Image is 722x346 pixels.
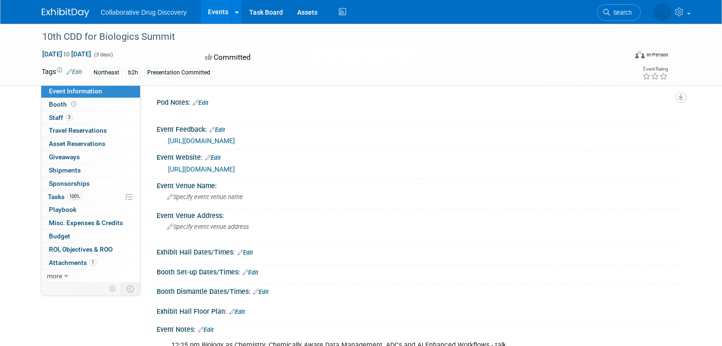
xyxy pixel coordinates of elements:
[41,124,140,137] a: Travel Reservations
[49,87,102,95] span: Event Information
[41,151,140,164] a: Giveaways
[253,289,269,295] a: Edit
[41,164,140,177] a: Shipments
[49,206,76,213] span: Playbook
[229,309,245,315] a: Edit
[157,122,680,135] div: Event Feedback:
[157,322,680,335] div: Event Notes:
[49,232,70,240] span: Budget
[635,51,645,58] img: Format-Inperson.png
[157,245,680,257] div: Exhibit Hall Dates/Times:
[202,49,402,66] div: Committed
[167,193,243,200] span: Specify event venue name
[69,100,78,108] span: Booth not reserved yet
[642,67,668,72] div: Event Rating
[157,284,680,297] div: Booth Dismantle Dates/Times:
[42,50,92,58] span: [DATE] [DATE]
[121,282,141,295] td: Toggle Event Tabs
[144,68,213,78] div: Presentation Committed
[646,51,668,58] div: In-Person
[49,140,105,147] span: Asset Reservations
[93,52,113,58] span: (3 days)
[41,98,140,111] a: Booth
[157,209,680,220] div: Event Venue Address:
[157,95,680,108] div: Pod Notes:
[125,68,141,78] div: b2h
[66,69,82,75] a: Edit
[89,259,96,266] span: 1
[41,256,140,269] a: Attachments1
[157,304,680,317] div: Exhibit Hall Floor Plan:
[101,9,187,16] span: Collaborative Drug Discovery
[243,269,258,276] a: Edit
[47,272,62,280] span: more
[41,177,140,190] a: Sponsorships
[193,100,208,106] a: Edit
[49,166,81,174] span: Shipments
[49,246,113,253] span: ROI, Objectives & ROO
[237,249,253,256] a: Edit
[39,28,615,46] div: 10th CDD for Biologics Summit
[167,223,249,230] span: Specify event venue address
[91,68,122,78] div: Northeast
[597,4,641,21] a: Search
[576,49,668,64] div: Event Format
[49,219,123,227] span: Misc. Expenses & Credits
[49,114,73,121] span: Staff
[67,193,82,200] span: 100%
[610,9,632,16] span: Search
[41,191,140,203] a: Tasks100%
[205,155,221,161] a: Edit
[41,243,140,256] a: ROI, Objectives & ROO
[41,203,140,216] a: Playbook
[49,259,96,266] span: Attachments
[157,150,680,163] div: Event Website:
[198,327,214,333] a: Edit
[41,85,140,98] a: Event Information
[157,265,680,277] div: Booth Set-up Dates/Times:
[41,270,140,282] a: more
[48,193,82,200] span: Tasks
[209,127,225,133] a: Edit
[653,3,671,21] img: James White
[157,179,680,191] div: Event Venue Name:
[66,114,73,121] span: 3
[62,50,71,58] span: to
[41,111,140,124] a: Staff3
[168,165,235,173] a: [URL][DOMAIN_NAME]
[104,282,121,295] td: Personalize Event Tab Strip
[41,217,140,229] a: Misc. Expenses & Credits
[42,67,82,78] td: Tags
[41,230,140,243] a: Budget
[41,137,140,150] a: Asset Reservations
[168,137,235,145] a: [URL][DOMAIN_NAME]
[49,127,107,134] span: Travel Reservations
[49,180,90,187] span: Sponsorships
[49,100,78,108] span: Booth
[49,153,80,161] span: Giveaways
[42,8,89,18] img: ExhibitDay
